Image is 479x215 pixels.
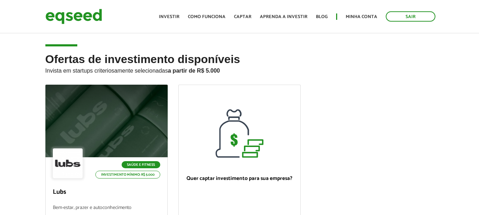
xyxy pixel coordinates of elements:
[346,15,377,19] a: Minha conta
[234,15,251,19] a: Captar
[45,66,434,74] p: Invista em startups criteriosamente selecionadas
[95,171,160,179] p: Investimento mínimo: R$ 5.000
[186,175,293,182] p: Quer captar investimento para sua empresa?
[386,11,435,22] a: Sair
[45,7,102,26] img: EqSeed
[122,161,160,168] p: Saúde e Fitness
[188,15,225,19] a: Como funciona
[260,15,307,19] a: Aprenda a investir
[168,68,220,74] strong: a partir de R$ 5.000
[316,15,328,19] a: Blog
[45,53,434,85] h2: Ofertas de investimento disponíveis
[159,15,179,19] a: Investir
[53,188,160,196] p: Lubs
